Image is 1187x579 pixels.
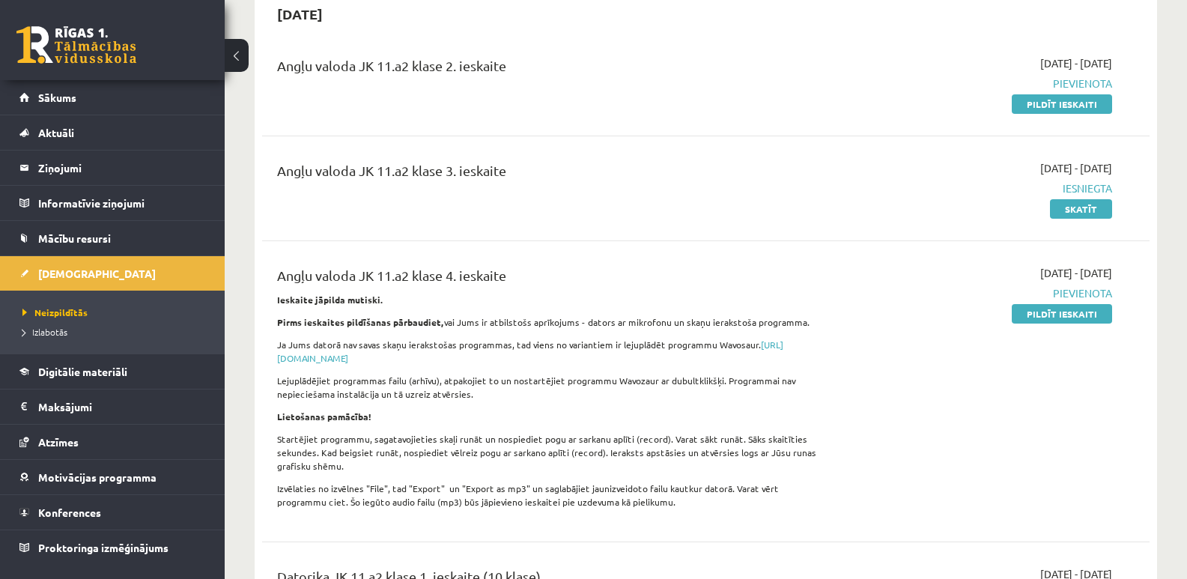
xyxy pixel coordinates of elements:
a: Izlabotās [22,325,210,339]
a: Konferences [19,495,206,530]
p: Startējiet programmu, sagatavojieties skaļi runāt un nospiediet pogu ar sarkanu aplīti (record). ... [277,432,826,473]
a: [URL][DOMAIN_NAME] [277,339,783,364]
strong: Ieskaite jāpilda mutiski. [277,294,383,306]
a: Skatīt [1050,199,1112,219]
p: vai Jums ir atbilstošs aprīkojums - dators ar mikrofonu un skaņu ierakstoša programma. [277,315,826,329]
legend: Maksājumi [38,389,206,424]
span: Aktuāli [38,126,74,139]
a: Sākums [19,80,206,115]
span: Digitālie materiāli [38,365,127,378]
span: [DATE] - [DATE] [1040,265,1112,281]
a: Neizpildītās [22,306,210,319]
span: [DATE] - [DATE] [1040,55,1112,71]
span: Mācību resursi [38,231,111,245]
div: Angļu valoda JK 11.a2 klase 4. ieskaite [277,265,826,293]
strong: Pirms ieskaites pildīšanas pārbaudiet, [277,316,444,328]
a: Atzīmes [19,425,206,459]
p: Lejuplādējiet programmas failu (arhīvu), atpakojiet to un nostartējiet programmu Wavozaur ar dubu... [277,374,826,401]
legend: Ziņojumi [38,151,206,185]
span: [DATE] - [DATE] [1040,160,1112,176]
a: Rīgas 1. Tālmācības vidusskola [16,26,136,64]
span: Konferences [38,506,101,519]
span: Proktoringa izmēģinājums [38,541,169,554]
a: Maksājumi [19,389,206,424]
legend: Informatīvie ziņojumi [38,186,206,220]
span: Pievienota [848,76,1112,91]
a: Ziņojumi [19,151,206,185]
strong: Lietošanas pamācība! [277,410,371,422]
a: Digitālie materiāli [19,354,206,389]
span: Iesniegta [848,181,1112,196]
a: Pildīt ieskaiti [1012,304,1112,324]
span: Neizpildītās [22,306,88,318]
span: Atzīmes [38,435,79,449]
span: Motivācijas programma [38,470,157,484]
a: Aktuāli [19,115,206,150]
a: Informatīvie ziņojumi [19,186,206,220]
span: Pievienota [848,285,1112,301]
p: Izvēlaties no izvēlnes "File", tad "Export" un "Export as mp3" un saglabājiet jaunizveidoto failu... [277,482,826,509]
a: [DEMOGRAPHIC_DATA] [19,256,206,291]
a: Mācību resursi [19,221,206,255]
a: Motivācijas programma [19,460,206,494]
a: Pildīt ieskaiti [1012,94,1112,114]
span: [DEMOGRAPHIC_DATA] [38,267,156,280]
span: Izlabotās [22,326,67,338]
a: Proktoringa izmēģinājums [19,530,206,565]
p: Ja Jums datorā nav savas skaņu ierakstošas programmas, tad viens no variantiem ir lejuplādēt prog... [277,338,826,365]
div: Angļu valoda JK 11.a2 klase 3. ieskaite [277,160,826,188]
span: Sākums [38,91,76,104]
div: Angļu valoda JK 11.a2 klase 2. ieskaite [277,55,826,83]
